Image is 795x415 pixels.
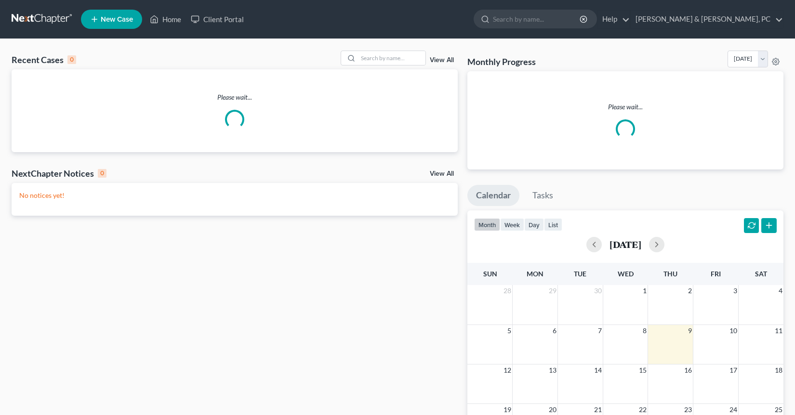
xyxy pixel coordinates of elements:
[642,325,648,337] span: 8
[642,285,648,297] span: 1
[638,364,648,376] span: 15
[574,270,586,278] span: Tue
[524,218,544,231] button: day
[474,218,500,231] button: month
[778,285,783,297] span: 4
[500,218,524,231] button: week
[12,168,106,179] div: NextChapter Notices
[430,170,454,177] a: View All
[98,169,106,178] div: 0
[711,270,721,278] span: Fri
[687,325,693,337] span: 9
[729,364,738,376] span: 17
[548,285,557,297] span: 29
[467,56,536,67] h3: Monthly Progress
[475,102,776,112] p: Please wait...
[12,92,458,102] p: Please wait...
[593,285,603,297] span: 30
[597,325,603,337] span: 7
[12,54,76,65] div: Recent Cases
[631,11,783,28] a: [PERSON_NAME] & [PERSON_NAME], PC
[527,270,543,278] span: Mon
[774,364,783,376] span: 18
[618,270,634,278] span: Wed
[597,11,630,28] a: Help
[503,364,512,376] span: 12
[19,191,450,200] p: No notices yet!
[101,16,133,23] span: New Case
[145,11,186,28] a: Home
[467,185,519,206] a: Calendar
[503,285,512,297] span: 28
[683,364,693,376] span: 16
[552,325,557,337] span: 6
[755,270,767,278] span: Sat
[593,364,603,376] span: 14
[483,270,497,278] span: Sun
[524,185,562,206] a: Tasks
[186,11,249,28] a: Client Portal
[729,325,738,337] span: 10
[358,51,425,65] input: Search by name...
[663,270,677,278] span: Thu
[548,364,557,376] span: 13
[687,285,693,297] span: 2
[544,218,562,231] button: list
[430,57,454,64] a: View All
[493,10,581,28] input: Search by name...
[609,239,641,249] h2: [DATE]
[67,55,76,64] div: 0
[732,285,738,297] span: 3
[506,325,512,337] span: 5
[774,325,783,337] span: 11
